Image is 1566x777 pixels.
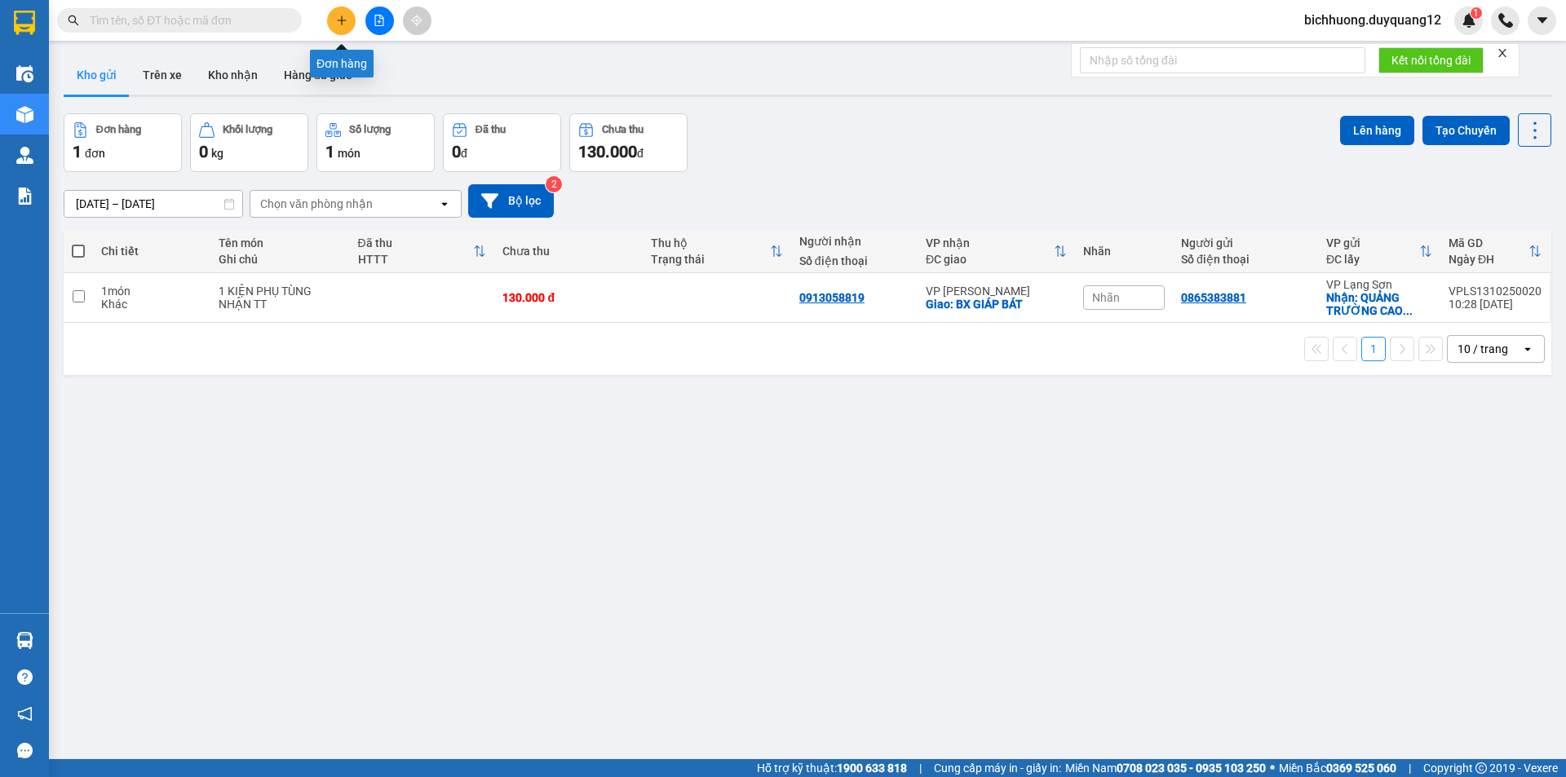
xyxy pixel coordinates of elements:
[101,285,202,298] div: 1 món
[1117,762,1266,775] strong: 0708 023 035 - 0935 103 250
[68,15,79,26] span: search
[17,706,33,722] span: notification
[16,106,33,123] img: warehouse-icon
[578,142,637,161] span: 130.000
[195,55,271,95] button: Kho nhận
[190,113,308,172] button: Khối lượng0kg
[1181,291,1246,304] div: 0865383881
[219,253,341,266] div: Ghi chú
[1083,245,1165,258] div: Nhãn
[211,147,223,160] span: kg
[1065,759,1266,777] span: Miền Nam
[637,147,644,160] span: đ
[130,55,195,95] button: Trên xe
[602,124,644,135] div: Chưa thu
[468,184,554,218] button: Bộ lọc
[1449,298,1542,311] div: 10:28 [DATE]
[546,176,562,192] sup: 2
[461,147,467,160] span: đ
[101,245,202,258] div: Chi tiết
[1270,765,1275,771] span: ⚪️
[64,55,130,95] button: Kho gửi
[757,759,907,777] span: Hỗ trợ kỹ thuật:
[452,142,461,161] span: 0
[16,188,33,205] img: solution-icon
[101,298,202,311] div: Khác
[926,285,1067,298] div: VP [PERSON_NAME]
[438,197,451,210] svg: open
[934,759,1061,777] span: Cung cấp máy in - giấy in:
[16,65,33,82] img: warehouse-icon
[327,7,356,35] button: plus
[1497,47,1508,59] span: close
[1378,47,1484,73] button: Kết nối tổng đài
[1449,285,1542,298] div: VPLS1310250020
[1092,291,1120,304] span: Nhãn
[1181,253,1310,266] div: Số điện thoại
[1326,236,1419,249] div: VP gửi
[17,743,33,758] span: message
[1422,116,1510,145] button: Tạo Chuyến
[1471,7,1482,19] sup: 1
[85,147,105,160] span: đơn
[799,291,865,304] div: 0913058819
[358,236,474,249] div: Đã thu
[349,124,391,135] div: Số lượng
[271,55,365,95] button: Hàng đã giao
[90,11,282,29] input: Tìm tên, số ĐT hoặc mã đơn
[799,235,909,248] div: Người nhận
[16,147,33,164] img: warehouse-icon
[918,230,1075,273] th: Toggle SortBy
[926,236,1054,249] div: VP nhận
[350,230,495,273] th: Toggle SortBy
[1521,342,1534,355] svg: open
[502,291,635,304] div: 130.000 đ
[1473,7,1479,19] span: 1
[17,669,33,685] span: question-circle
[651,236,770,249] div: Thu hộ
[14,11,35,35] img: logo-vxr
[73,142,82,161] span: 1
[1340,116,1414,145] button: Lên hàng
[1318,230,1440,273] th: Toggle SortBy
[365,7,394,35] button: file-add
[358,253,474,266] div: HTTT
[64,191,242,217] input: Select a date range.
[374,15,385,26] span: file-add
[919,759,922,777] span: |
[1409,759,1411,777] span: |
[338,147,361,160] span: món
[316,113,435,172] button: Số lượng1món
[96,124,141,135] div: Đơn hàng
[219,298,341,311] div: NHẬN TT
[1458,341,1508,357] div: 10 / trang
[1528,7,1556,35] button: caret-down
[1535,13,1550,28] span: caret-down
[569,113,688,172] button: Chưa thu130.000đ
[1462,13,1476,28] img: icon-new-feature
[1498,13,1513,28] img: phone-icon
[502,245,635,258] div: Chưa thu
[476,124,506,135] div: Đã thu
[1475,762,1487,774] span: copyright
[260,196,373,212] div: Chọn văn phòng nhận
[926,253,1054,266] div: ĐC giao
[1449,236,1528,249] div: Mã GD
[325,142,334,161] span: 1
[219,236,341,249] div: Tên món
[643,230,791,273] th: Toggle SortBy
[837,762,907,775] strong: 1900 633 818
[1291,10,1454,30] span: bichhuong.duyquang12
[223,124,272,135] div: Khối lượng
[411,15,422,26] span: aim
[1449,253,1528,266] div: Ngày ĐH
[1403,304,1413,317] span: ...
[16,632,33,649] img: warehouse-icon
[219,285,341,298] div: 1 KIỆN PHỤ TÙNG
[1440,230,1550,273] th: Toggle SortBy
[1391,51,1471,69] span: Kết nối tổng đài
[1326,291,1432,317] div: Nhận: QUẢNG TRƯỜNG CAO BẰNG
[1080,47,1365,73] input: Nhập số tổng đài
[1361,337,1386,361] button: 1
[336,15,347,26] span: plus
